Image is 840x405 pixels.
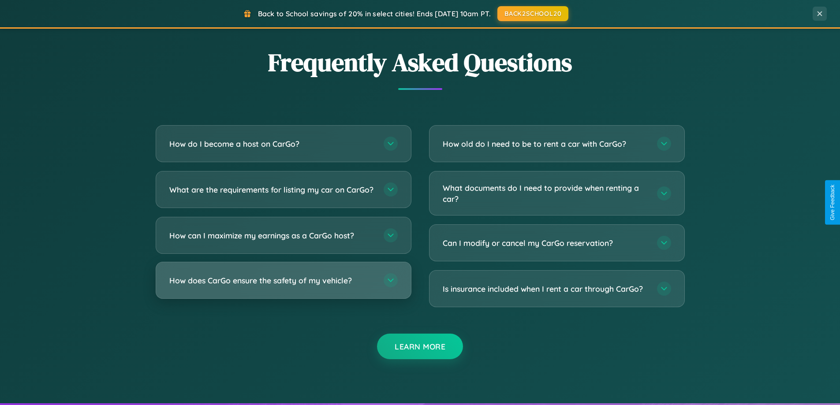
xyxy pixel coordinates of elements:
[443,238,648,249] h3: Can I modify or cancel my CarGo reservation?
[443,138,648,149] h3: How old do I need to be to rent a car with CarGo?
[169,138,375,149] h3: How do I become a host on CarGo?
[443,182,648,204] h3: What documents do I need to provide when renting a car?
[169,275,375,286] h3: How does CarGo ensure the safety of my vehicle?
[443,283,648,294] h3: Is insurance included when I rent a car through CarGo?
[169,184,375,195] h3: What are the requirements for listing my car on CarGo?
[258,9,491,18] span: Back to School savings of 20% in select cities! Ends [DATE] 10am PT.
[497,6,568,21] button: BACK2SCHOOL20
[829,185,836,220] div: Give Feedback
[377,334,463,359] button: Learn More
[169,230,375,241] h3: How can I maximize my earnings as a CarGo host?
[156,45,685,79] h2: Frequently Asked Questions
